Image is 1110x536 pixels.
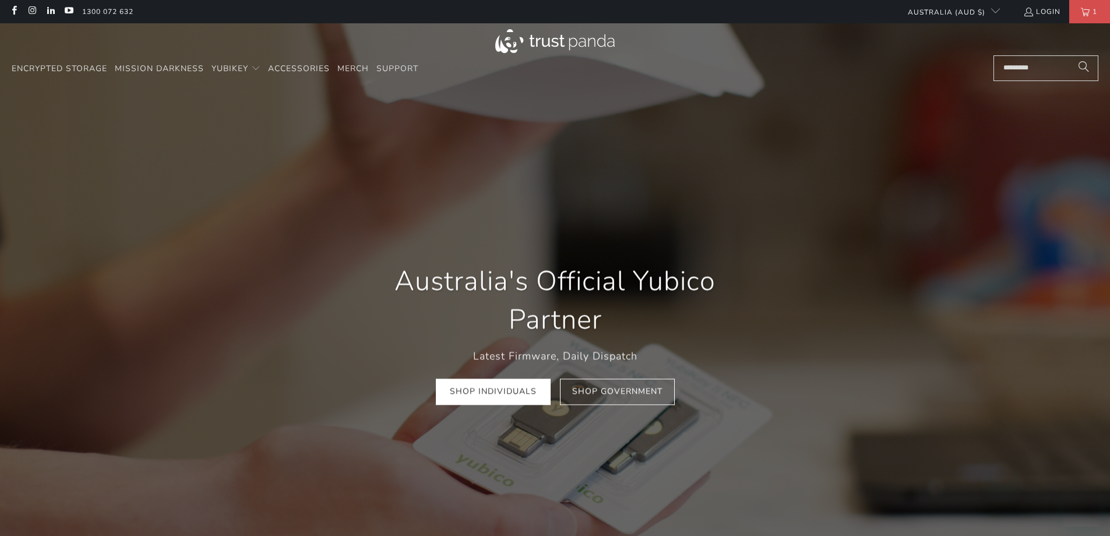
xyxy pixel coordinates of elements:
a: Mission Darkness [115,55,204,83]
span: Encrypted Storage [12,63,107,74]
a: Login [1023,5,1060,18]
a: Trust Panda Australia on LinkedIn [45,7,55,16]
input: Search... [993,55,1098,81]
iframe: Close message [991,461,1014,485]
p: Latest Firmware, Daily Dispatch [363,348,748,365]
a: Support [376,55,418,83]
a: Trust Panda Australia on YouTube [64,7,73,16]
h1: Australia's Official Yubico Partner [363,262,748,339]
summary: YubiKey [212,55,260,83]
a: Accessories [268,55,330,83]
img: Trust Panda Australia [495,29,615,53]
a: Trust Panda Australia on Facebook [9,7,19,16]
span: Accessories [268,63,330,74]
a: Shop Individuals [436,379,551,405]
span: Support [376,63,418,74]
nav: Translation missing: en.navigation.header.main_nav [12,55,418,83]
a: Trust Panda Australia on Instagram [27,7,37,16]
a: Encrypted Storage [12,55,107,83]
a: Shop Government [560,379,675,405]
span: YubiKey [212,63,248,74]
span: Mission Darkness [115,63,204,74]
a: Merch [337,55,369,83]
button: Search [1069,55,1098,81]
a: 1300 072 632 [82,5,133,18]
iframe: Button to launch messaging window [1063,489,1101,527]
span: Merch [337,63,369,74]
